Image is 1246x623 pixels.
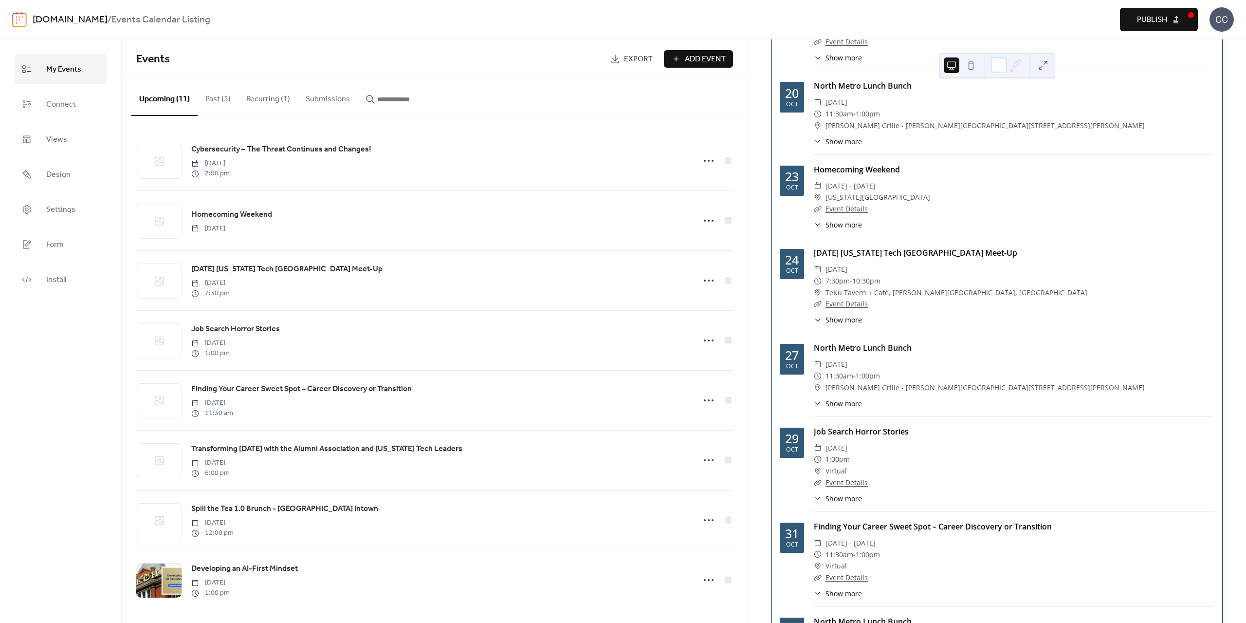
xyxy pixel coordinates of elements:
[814,136,862,147] button: ​Show more
[298,79,358,115] button: Submissions
[814,264,822,275] div: ​
[191,588,230,598] span: 1:00 pm
[785,254,799,266] div: 24
[15,159,107,189] a: Design
[786,268,798,274] div: Oct
[825,53,862,63] span: Show more
[15,264,107,295] a: Install
[664,50,733,68] button: Add Event
[15,124,107,154] a: Views
[825,359,847,370] span: [DATE]
[825,204,868,213] a: Event Details
[131,79,198,116] button: Upcoming (11)
[191,443,462,455] span: Transforming [DATE] with the Alumni Association and [US_STATE] Tech Leaders
[191,338,230,348] span: [DATE]
[814,521,1052,532] a: Finding Your Career Sweet Spot – Career Discovery or Transition
[814,572,822,584] div: ​
[46,97,76,113] span: Connect
[825,220,862,230] span: Show more
[191,503,378,515] a: Spill the Tea 1.0 Brunch - [GEOGRAPHIC_DATA] Intown
[814,493,822,504] div: ​
[46,62,81,77] span: My Events
[825,287,1087,299] span: TeKu Tavern + Café, [PERSON_NAME][GEOGRAPHIC_DATA], [GEOGRAPHIC_DATA]
[814,588,822,599] div: ​
[814,442,822,454] div: ​
[814,315,862,325] button: ​Show more
[814,315,822,325] div: ​
[825,120,1145,132] span: [PERSON_NAME] Grille - [PERSON_NAME][GEOGRAPHIC_DATA][STREET_ADDRESS][PERSON_NAME]
[12,12,27,27] img: logo
[191,563,298,575] span: Developing an AI-First Mindset
[814,80,1214,92] div: North Metro Lunch Bunch
[33,11,108,29] a: [DOMAIN_NAME]
[785,433,799,445] div: 29
[814,359,822,370] div: ​
[825,398,862,409] span: Show more
[814,549,822,561] div: ​
[856,370,880,382] span: 1:00pm
[814,426,909,437] a: Job Search Horror Stories
[825,493,862,504] span: Show more
[786,101,798,108] div: Oct
[685,54,726,65] span: Add Event
[825,96,847,108] span: [DATE]
[825,180,876,192] span: [DATE] - [DATE]
[108,11,111,29] b: /
[814,275,822,287] div: ​
[825,588,862,599] span: Show more
[624,54,653,65] span: Export
[191,224,225,234] span: [DATE]
[785,349,799,361] div: 27
[814,287,822,299] div: ​
[191,383,412,396] a: Finding Your Career Sweet Spot – Career Discovery or Transition
[786,447,798,453] div: Oct
[191,468,230,478] span: 6:00 pm
[136,49,170,70] span: Events
[825,264,847,275] span: [DATE]
[814,588,862,599] button: ​Show more
[825,191,930,203] span: [US_STATE][GEOGRAPHIC_DATA]
[825,370,853,382] span: 11:30am
[603,50,660,68] a: Export
[856,549,880,561] span: 1:00pm
[825,549,853,561] span: 11:30am
[814,180,822,192] div: ​
[46,132,67,148] span: Views
[856,108,880,120] span: 1:00pm
[191,323,280,336] a: Job Search Horror Stories
[814,203,822,215] div: ​
[191,578,230,588] span: [DATE]
[825,299,868,308] a: Event Details
[814,342,1214,354] div: North Metro Lunch Bunch
[191,528,234,538] span: 12:00 pm
[15,229,107,260] a: Form
[825,537,876,549] span: [DATE] - [DATE]
[111,11,210,29] b: Events Calendar Listing
[191,408,233,418] span: 11:30 am
[191,348,230,359] span: 1:00 pm
[853,549,856,561] span: -
[1209,7,1234,32] div: CC
[825,442,847,454] span: [DATE]
[825,136,862,147] span: Show more
[825,382,1145,394] span: [PERSON_NAME] Grille - [PERSON_NAME][GEOGRAPHIC_DATA][STREET_ADDRESS][PERSON_NAME]
[786,185,798,191] div: Oct
[814,298,822,310] div: ​
[814,120,822,132] div: ​
[814,220,862,230] button: ​Show more
[853,108,856,120] span: -
[825,453,850,465] span: 1:00pm
[198,79,238,115] button: Past (3)
[191,518,234,528] span: [DATE]
[191,169,230,179] span: 2:00 pm
[191,458,230,468] span: [DATE]
[191,398,233,408] span: [DATE]
[825,37,868,46] a: Event Details
[814,164,900,175] a: Homecoming Weekend
[814,477,822,489] div: ​
[814,493,862,504] button: ​Show more
[46,272,66,288] span: Install
[825,560,847,572] span: Virtual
